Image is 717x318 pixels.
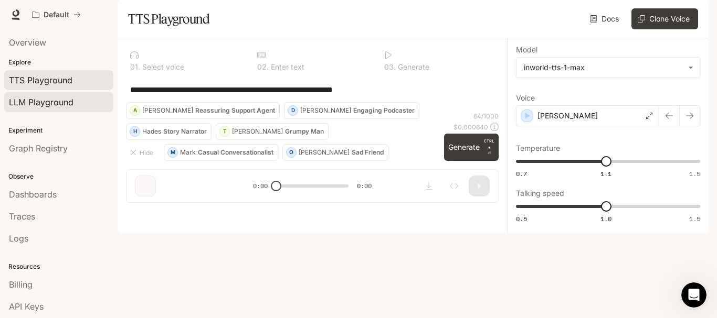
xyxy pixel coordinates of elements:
[216,123,329,140] button: T[PERSON_NAME]Grumpy Man
[130,102,140,119] div: A
[285,128,324,135] p: Grumpy Man
[473,112,499,120] p: 64 / 1000
[232,128,283,135] p: [PERSON_NAME]
[27,4,86,25] button: All workspaces
[384,63,396,71] p: 0 3 .
[284,102,419,119] button: D[PERSON_NAME]Engaging Podcaster
[126,102,280,119] button: A[PERSON_NAME]Reassuring Support Agent
[444,134,499,161] button: GenerateCTRL +⏎
[352,149,384,156] p: Sad Friend
[396,63,429,71] p: Generate
[287,144,296,161] div: O
[282,144,388,161] button: O[PERSON_NAME]Sad Friend
[689,214,700,223] span: 1.5
[126,144,160,161] button: Hide
[130,123,140,140] div: H
[600,169,611,178] span: 1.1
[195,107,275,114] p: Reassuring Support Agent
[142,128,161,135] p: Hades
[269,63,304,71] p: Enter text
[516,46,537,53] p: Model
[484,138,494,150] p: CTRL +
[300,107,351,114] p: [PERSON_NAME]
[516,169,527,178] span: 0.7
[537,111,598,121] p: [PERSON_NAME]
[588,8,623,29] a: Docs
[288,102,298,119] div: D
[353,107,415,114] p: Engaging Podcaster
[168,144,177,161] div: M
[130,63,140,71] p: 0 1 .
[142,107,193,114] p: [PERSON_NAME]
[516,94,535,102] p: Voice
[198,149,273,156] p: Casual Conversationalist
[524,62,683,73] div: inworld-tts-1-max
[516,214,527,223] span: 0.5
[516,145,560,152] p: Temperature
[164,144,278,161] button: MMarkCasual Conversationalist
[454,123,488,131] p: $ 0.000640
[689,169,700,178] span: 1.5
[126,123,212,140] button: HHadesStory Narrator
[516,58,700,78] div: inworld-tts-1-max
[180,149,196,156] p: Mark
[257,63,269,71] p: 0 2 .
[631,8,698,29] button: Clone Voice
[299,149,350,156] p: [PERSON_NAME]
[681,282,707,308] iframe: Intercom live chat
[44,10,69,19] p: Default
[220,123,229,140] div: T
[163,128,207,135] p: Story Narrator
[600,214,611,223] span: 1.0
[140,63,184,71] p: Select voice
[516,190,564,197] p: Talking speed
[128,8,209,29] h1: TTS Playground
[484,138,494,157] p: ⏎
